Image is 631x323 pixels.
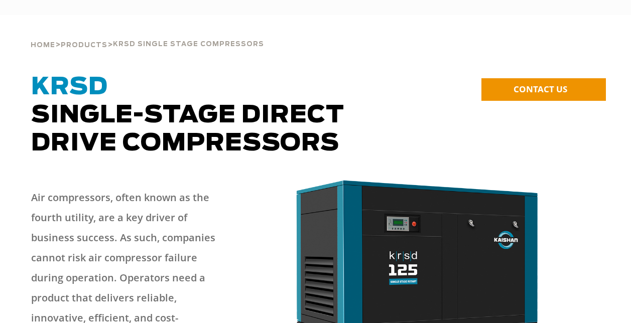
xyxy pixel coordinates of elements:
[31,75,108,99] span: KRSD
[31,40,55,49] a: Home
[61,40,107,49] a: Products
[31,15,264,53] div: > >
[514,83,567,95] span: CONTACT US
[31,42,55,49] span: Home
[113,41,264,48] span: krsd single stage compressors
[481,78,606,101] a: CONTACT US
[31,75,344,155] span: Single-Stage Direct Drive Compressors
[61,42,107,49] span: Products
